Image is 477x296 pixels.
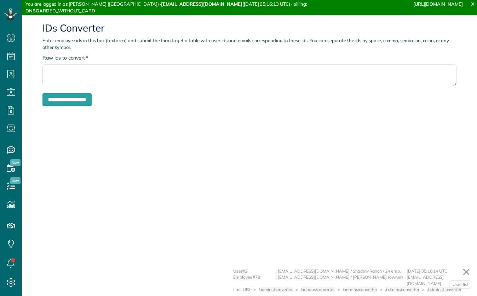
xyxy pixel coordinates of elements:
h2: IDs Converter [42,23,456,34]
div: > > > > > [253,286,465,293]
span: New [10,177,21,184]
a: User list [449,280,472,289]
div: : [EMAIL_ADDRESS][DOMAIN_NAME] / Shadow Ranch / 24 emp. [276,268,407,274]
p: Enter employee ids in this box (textarea) and submit the form to get a table with user ids and em... [42,37,456,51]
span: New [10,159,21,166]
span: /admins/converter [343,287,377,292]
div: Last URLs [233,286,253,293]
span: /admins/converter [427,287,461,292]
div: Employee#78 [233,274,276,286]
div: : [EMAIL_ADDRESS][DOMAIN_NAME] / [PERSON_NAME] (owner) [276,274,407,286]
span: /admins/converter [259,287,293,292]
label: Raw ids to convert [42,54,88,61]
div: [DATE] 05:16:14 UTC [407,268,470,274]
div: User#2 [233,268,276,274]
span: /admins/converter [301,287,335,292]
strong: [EMAIL_ADDRESS][DOMAIN_NAME] [161,1,242,7]
div: [EMAIL_ADDRESS][DOMAIN_NAME] [407,274,470,286]
span: /admins/converter [385,287,419,292]
a: ✕ [459,263,474,280]
a: [URL][DOMAIN_NAME] [413,1,463,7]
